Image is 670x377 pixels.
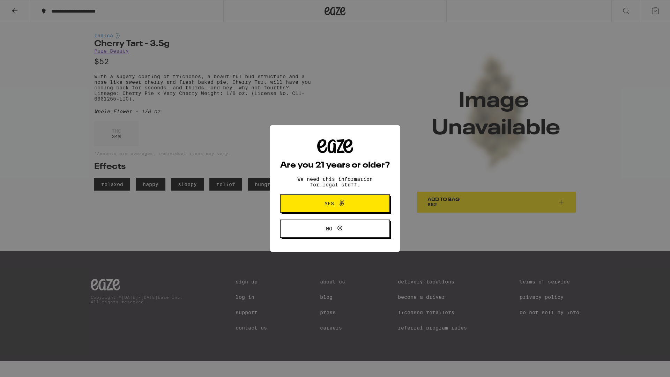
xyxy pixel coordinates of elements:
[280,161,390,170] h2: Are you 21 years or older?
[626,356,663,374] iframe: Opens a widget where you can find more information
[280,194,390,213] button: Yes
[325,201,334,206] span: Yes
[326,226,332,231] span: No
[291,176,379,187] p: We need this information for legal stuff.
[280,220,390,238] button: No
